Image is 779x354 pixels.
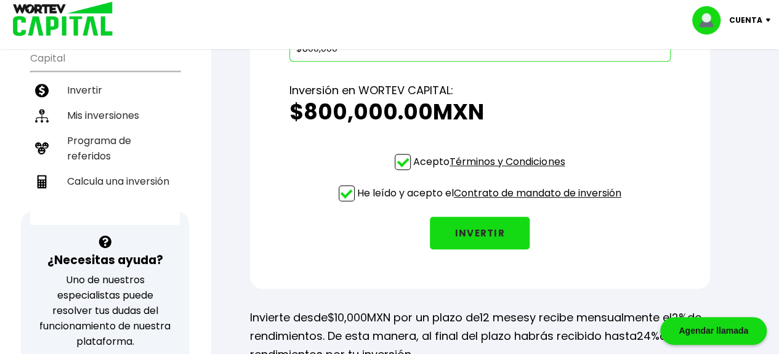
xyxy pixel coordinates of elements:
[289,81,671,100] p: Inversión en WORTEV CAPITAL:
[35,84,49,97] img: invertir-icon.b3b967d7.svg
[762,18,779,22] img: icon-down
[35,175,49,188] img: calculadora-icon.17d418c4.svg
[30,103,180,128] a: Mis inversiones
[30,44,180,225] ul: Capital
[450,155,565,169] a: Términos y Condiciones
[328,310,367,325] span: $10,000
[729,11,762,30] p: Cuenta
[35,109,49,123] img: inversiones-icon.6695dc30.svg
[37,272,173,349] p: Uno de nuestros especialistas puede resolver tus dudas del funcionamiento de nuestra plataforma.
[413,154,565,169] p: Acepto
[30,128,180,169] a: Programa de referidos
[30,169,180,194] a: Calcula una inversión
[47,251,163,269] h3: ¿Necesitas ayuda?
[430,217,530,249] button: INVERTIR
[672,310,687,325] span: 2%
[692,6,729,34] img: profile-image
[357,185,621,201] p: He leído y acepto el
[30,78,180,103] a: Invertir
[289,100,671,124] h2: $800,000.00 MXN
[35,142,49,155] img: recomiendanos-icon.9b8e9327.svg
[454,186,621,200] a: Contrato de mandato de inversión
[660,317,767,345] div: Agendar llamada
[637,328,660,344] span: 24%
[480,310,530,325] span: 12 meses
